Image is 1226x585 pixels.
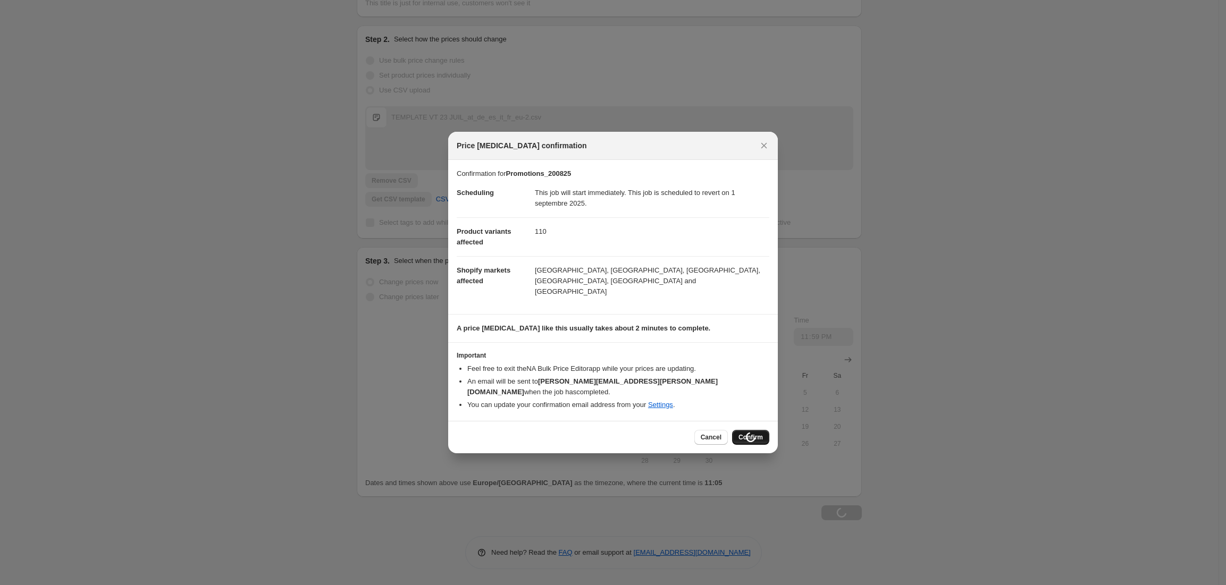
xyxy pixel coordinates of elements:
[457,227,511,246] span: Product variants affected
[694,430,728,445] button: Cancel
[701,433,721,442] span: Cancel
[467,377,718,396] b: [PERSON_NAME][EMAIL_ADDRESS][PERSON_NAME][DOMAIN_NAME]
[648,401,673,409] a: Settings
[457,168,769,179] p: Confirmation for
[457,351,769,360] h3: Important
[757,138,771,153] button: Close
[457,140,587,151] span: Price [MEDICAL_DATA] confirmation
[467,376,769,397] li: An email will be sent to when the job has completed .
[506,169,571,177] b: Promotions_200825
[467,363,769,374] li: Feel free to exit the NA Bulk Price Editor app while your prices are updating.
[457,266,510,285] span: Shopify markets affected
[457,189,494,197] span: Scheduling
[467,400,769,410] li: You can update your confirmation email address from your .
[535,179,769,217] dd: This job will start immediately. This job is scheduled to revert on 1 septembre 2025.
[457,324,710,332] b: A price [MEDICAL_DATA] like this usually takes about 2 minutes to complete.
[535,217,769,245] dd: 110
[535,256,769,306] dd: [GEOGRAPHIC_DATA], [GEOGRAPHIC_DATA], [GEOGRAPHIC_DATA], [GEOGRAPHIC_DATA], [GEOGRAPHIC_DATA] and...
